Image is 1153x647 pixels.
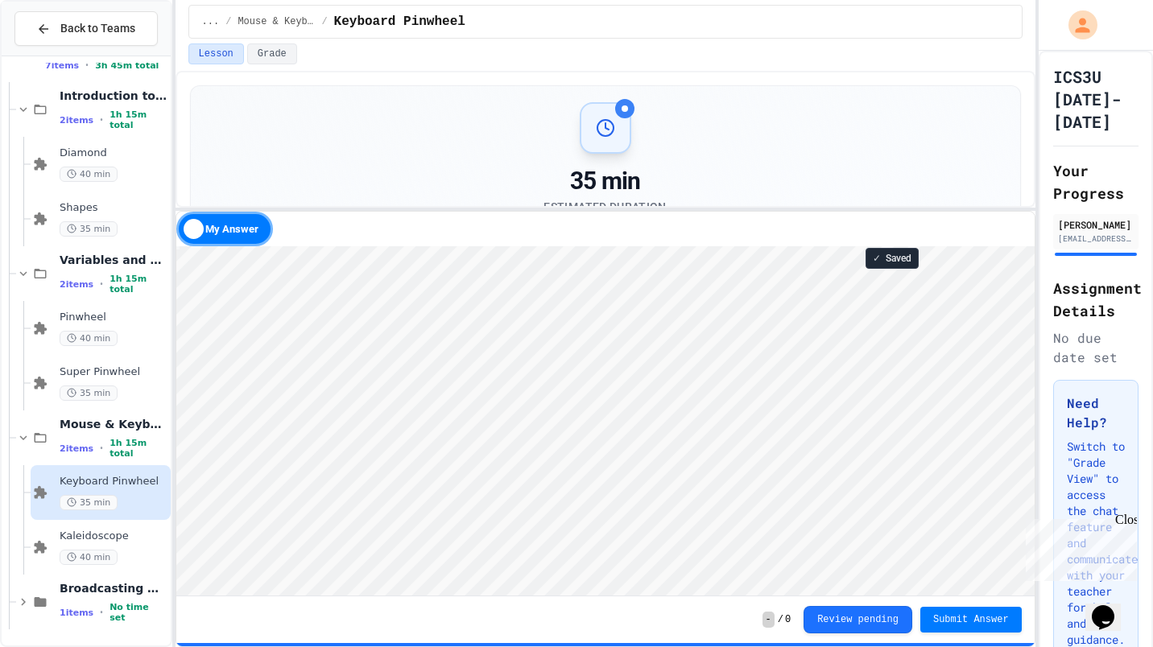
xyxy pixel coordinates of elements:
span: Shapes [60,201,167,215]
span: 40 min [60,167,118,182]
span: 2 items [60,115,93,126]
span: • [100,113,103,126]
span: / [225,15,231,28]
span: Diamond [60,146,167,160]
span: Pinwheel [60,311,167,324]
span: Super Pinwheel [60,365,167,379]
span: Broadcasting & Cloning [60,581,167,595]
span: 35 min [60,385,118,401]
span: • [85,59,89,72]
button: Review pending [804,606,912,633]
h2: Assignment Details [1053,277,1139,322]
button: Back to Teams [14,11,158,46]
button: Grade [247,43,297,64]
span: Submit Answer [933,613,1009,626]
div: [PERSON_NAME] [1058,217,1134,232]
span: 1h 15m total [110,109,167,130]
h1: ICS3U [DATE]-[DATE] [1053,65,1139,133]
button: Submit Answer [920,607,1022,633]
div: Estimated Duration [543,199,666,215]
span: / [778,613,783,626]
span: 2 items [60,279,93,290]
div: [EMAIL_ADDRESS][DOMAIN_NAME] [1058,233,1134,245]
h3: Need Help? [1067,394,1125,432]
span: • [100,606,103,619]
span: 3h 45m total [95,60,159,71]
span: Variables and Blocks [60,253,167,267]
span: 35 min [60,221,118,237]
span: Saved [886,252,911,265]
span: 2 items [60,443,93,454]
span: Mouse & Keyboard [60,417,167,431]
span: 40 min [60,331,118,346]
div: No due date set [1053,328,1139,367]
span: Introduction to Snap [60,89,167,103]
span: Mouse & Keyboard [238,15,315,28]
span: Keyboard Pinwheel [334,12,465,31]
span: • [100,278,103,291]
iframe: chat widget [1019,513,1137,581]
div: My Account [1052,6,1101,43]
span: 1 items [60,608,93,618]
span: ✓ [873,252,881,265]
span: / [321,15,327,28]
span: • [100,442,103,455]
span: Back to Teams [60,20,135,37]
span: 40 min [60,550,118,565]
span: No time set [110,602,167,623]
iframe: Snap! Programming Environment [176,246,1035,595]
span: 1h 15m total [110,274,167,295]
iframe: chat widget [1085,583,1137,631]
span: ... [202,15,220,28]
div: Chat with us now!Close [6,6,111,102]
h2: Your Progress [1053,159,1139,204]
button: Lesson [188,43,244,64]
span: 0 [785,613,791,626]
div: 35 min [543,167,666,196]
span: Keyboard Pinwheel [60,475,167,488]
span: - [762,612,775,628]
span: 7 items [45,60,79,71]
span: 1h 15m total [110,438,167,459]
span: 35 min [60,495,118,510]
span: Kaleidoscope [60,530,167,543]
